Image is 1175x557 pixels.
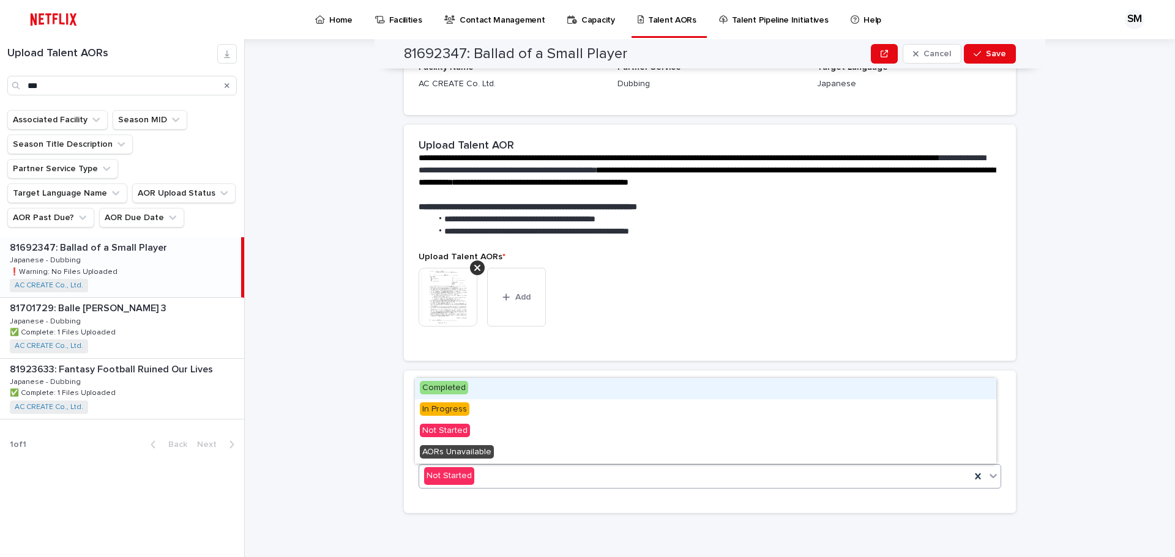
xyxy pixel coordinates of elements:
p: AC CREATE Co. Ltd. [419,78,603,90]
button: Partner Service Type [7,159,118,179]
span: Next [197,440,224,449]
button: Back [141,439,192,450]
div: SM [1125,10,1144,29]
h2: Upload Talent AOR [419,139,514,153]
span: Not Started [420,424,470,437]
a: AC CREATE Co., Ltd. [15,342,83,350]
button: Season MID [113,110,187,130]
button: Next [192,439,244,450]
p: Japanese [817,78,1001,90]
p: 81701729: Balle [PERSON_NAME] 3 [10,300,169,314]
button: AOR Upload Status [132,183,236,203]
p: Japanese - Dubbing [10,375,83,386]
button: Add [487,268,546,326]
span: Back [161,440,187,449]
button: Cancel [903,44,961,64]
p: Japanese - Dubbing [10,315,83,326]
button: Target Language Name [7,183,127,203]
p: 81692347: Ballad of a Small Player [10,240,170,254]
div: Not Started [415,421,996,442]
span: Upload Talent AORs [419,253,505,261]
button: Associated Facility [7,110,108,130]
span: Target Language [817,63,888,72]
div: Completed [415,378,996,399]
span: Completed [420,381,468,394]
p: 81923633: Fantasy Football Ruined Our Lives [10,361,215,375]
h1: Upload Talent AORs [7,47,217,61]
span: Save [986,50,1006,58]
button: AOR Past Due? [7,208,94,227]
p: ❗️Warning: No Files Uploaded [10,265,120,276]
p: ✅ Complete: 1 Files Uploaded [10,386,118,397]
img: ifQbXi3ZQGMSEF7WDB7W [24,7,83,32]
span: Facility Name [419,63,474,72]
span: Partner Service [617,63,681,72]
span: AORs Unavailable [420,445,494,459]
p: ✅ Complete: 1 Files Uploaded [10,326,118,337]
button: Season Title Description [7,135,133,154]
div: AORs Unavailable [415,442,996,463]
span: Add [515,293,531,301]
p: Dubbing [617,78,802,90]
span: Cancel [923,50,951,58]
span: In Progress [420,402,469,416]
p: Japanese - Dubbing [10,254,83,265]
h2: 81692347: Ballad of a Small Player [404,45,627,63]
a: AC CREATE Co., Ltd. [15,403,83,411]
button: Save [964,44,1016,64]
button: AOR Due Date [99,208,184,227]
div: In Progress [415,399,996,421]
input: Search [7,76,237,95]
div: Not Started [424,467,474,485]
a: AC CREATE Co., Ltd. [15,281,83,290]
